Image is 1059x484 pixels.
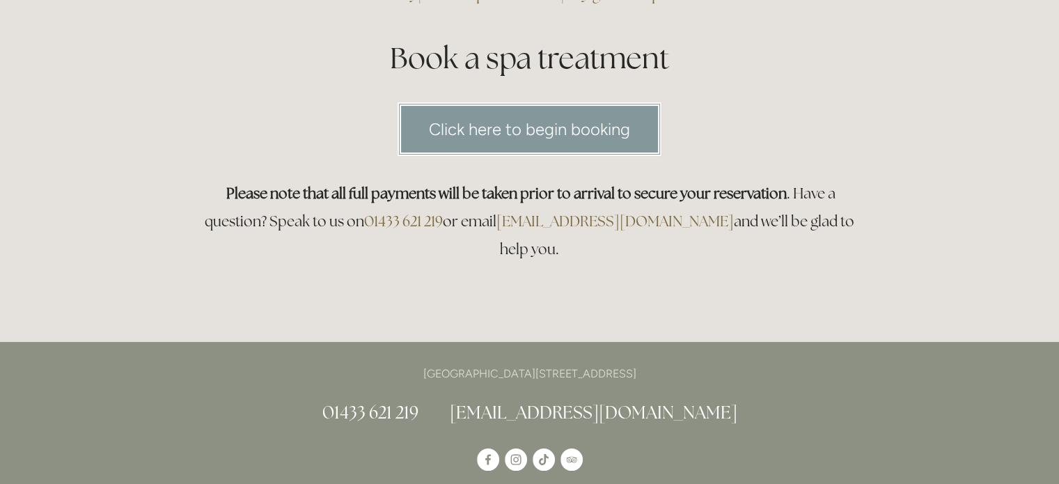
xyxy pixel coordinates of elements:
a: Instagram [505,448,527,471]
strong: Please note that all full payments will be taken prior to arrival to secure your reservation [226,184,787,203]
h3: . Have a question? Speak to us on or email and we’ll be glad to help you. [197,180,863,263]
a: TripAdvisor [560,448,583,471]
a: 01433 621 219 [322,401,418,423]
a: Losehill House Hotel & Spa [477,448,499,471]
h1: Book a spa treatment [197,38,863,79]
a: TikTok [533,448,555,471]
a: Click here to begin booking [398,102,661,156]
a: [EMAIL_ADDRESS][DOMAIN_NAME] [496,212,734,231]
p: [GEOGRAPHIC_DATA][STREET_ADDRESS] [197,364,863,383]
a: 01433 621 219 [364,212,443,231]
a: [EMAIL_ADDRESS][DOMAIN_NAME] [450,401,737,423]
